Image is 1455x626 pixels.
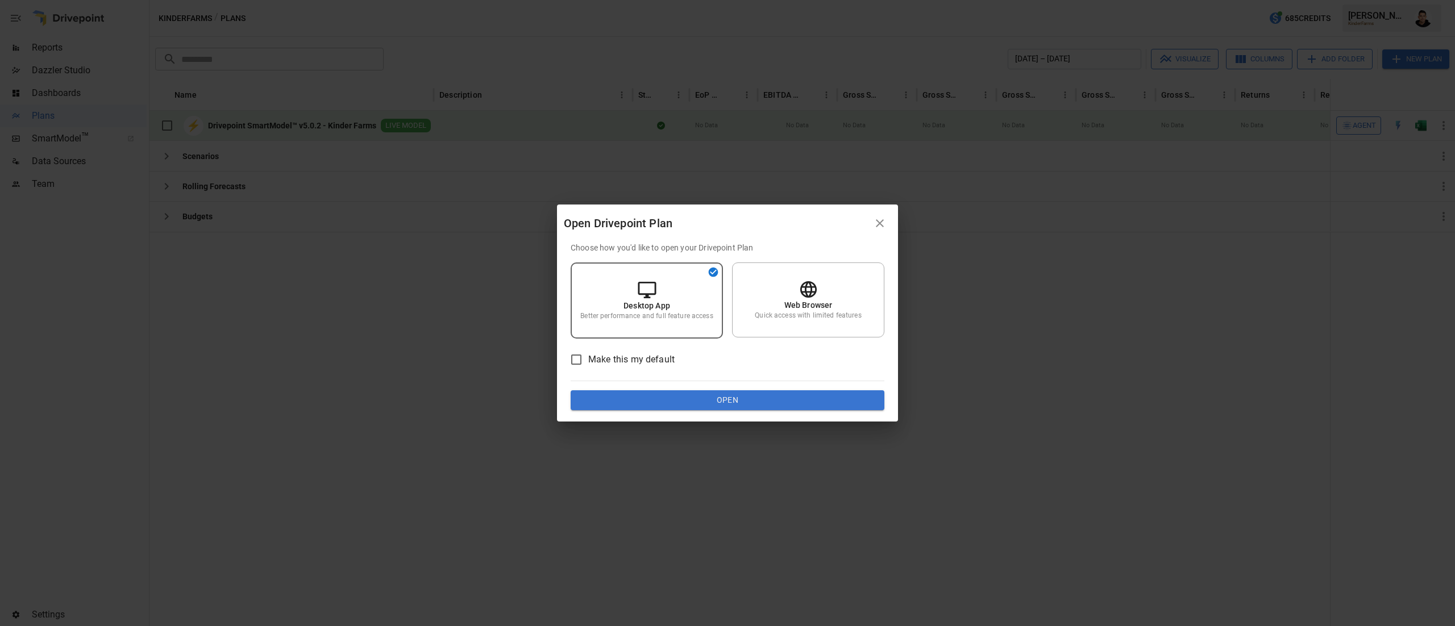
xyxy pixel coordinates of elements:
p: Choose how you'd like to open your Drivepoint Plan [571,242,884,253]
p: Desktop App [623,300,670,311]
p: Quick access with limited features [755,311,861,320]
p: Better performance and full feature access [580,311,713,321]
p: Web Browser [784,299,833,311]
button: Open [571,390,884,411]
div: Open Drivepoint Plan [564,214,868,232]
span: Make this my default [588,353,675,366]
